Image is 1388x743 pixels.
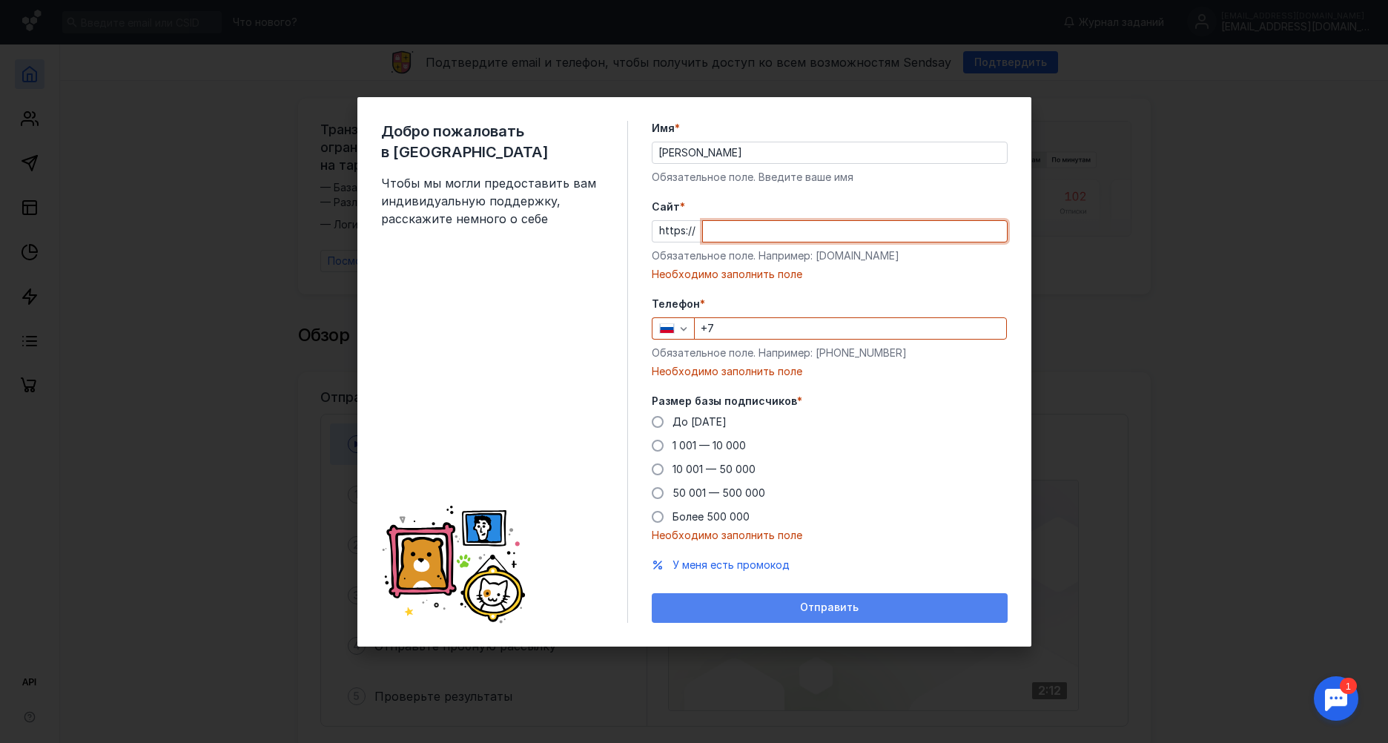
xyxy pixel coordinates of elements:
div: Обязательное поле. Введите ваше имя [652,170,1008,185]
span: 1 001 — 10 000 [672,439,746,452]
span: Более 500 000 [672,510,750,523]
button: У меня есть промокод [672,558,790,572]
span: Телефон [652,297,700,311]
div: Обязательное поле. Например: [PHONE_NUMBER] [652,346,1008,360]
div: Необходимо заполнить поле [652,364,1008,379]
span: Cайт [652,199,680,214]
span: 10 001 — 50 000 [672,463,756,475]
button: Отправить [652,593,1008,623]
div: Необходимо заполнить поле [652,267,1008,282]
span: 50 001 — 500 000 [672,486,765,499]
span: Имя [652,121,675,136]
div: Обязательное поле. Например: [DOMAIN_NAME] [652,248,1008,263]
span: Размер базы подписчиков [652,394,797,409]
span: Добро пожаловать в [GEOGRAPHIC_DATA] [381,121,604,162]
span: Чтобы мы могли предоставить вам индивидуальную поддержку, расскажите немного о себе [381,174,604,228]
span: Отправить [800,601,859,614]
span: До [DATE] [672,415,727,428]
span: У меня есть промокод [672,558,790,571]
div: Необходимо заполнить поле [652,528,1008,543]
div: 1 [33,9,50,25]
